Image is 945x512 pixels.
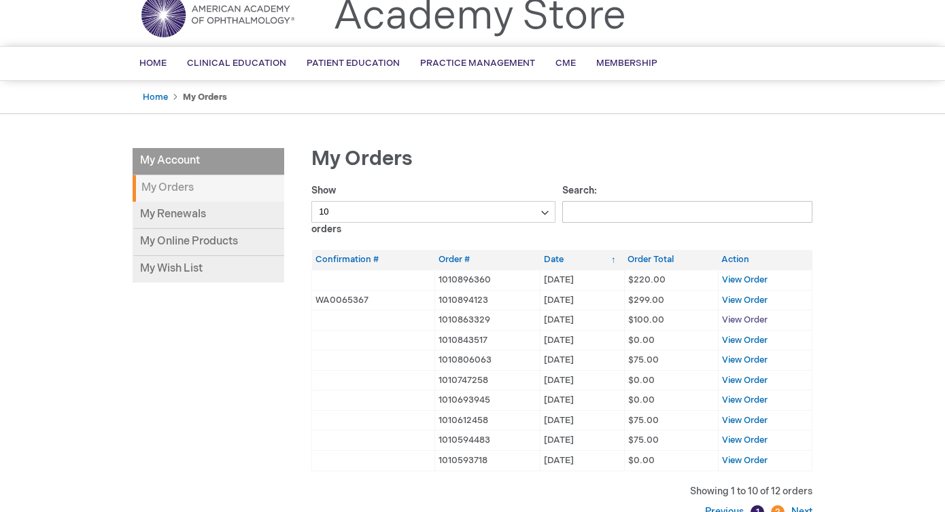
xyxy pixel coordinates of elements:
span: $0.00 [628,335,655,346]
td: [DATE] [540,451,625,471]
td: 1010863329 [435,310,540,331]
strong: My Orders [183,92,227,103]
a: View Order [722,314,768,325]
th: Order #: activate to sort column ascending [435,250,540,270]
span: $100.00 [628,314,664,325]
a: My Online Products [133,229,284,256]
td: [DATE] [540,390,625,411]
span: Clinical Education [187,58,286,69]
span: $0.00 [628,395,655,405]
td: [DATE] [540,370,625,390]
th: Action: activate to sort column ascending [718,250,812,270]
a: Home [143,92,168,103]
span: CME [555,58,576,69]
td: [DATE] [540,310,625,331]
td: 1010747258 [435,370,540,390]
td: [DATE] [540,410,625,431]
td: 1010693945 [435,390,540,411]
td: [DATE] [540,431,625,451]
a: View Order [722,354,768,365]
span: $75.00 [628,354,659,365]
a: My Renewals [133,202,284,229]
td: 1010896360 [435,270,540,290]
a: View Order [722,435,768,445]
td: 1010612458 [435,410,540,431]
a: View Order [722,295,768,306]
td: 1010843517 [435,330,540,350]
span: Membership [596,58,657,69]
a: View Order [722,415,768,426]
select: Showorders [311,201,555,223]
span: $220.00 [628,274,666,285]
strong: My Orders [133,175,284,202]
a: View Order [722,395,768,405]
span: $0.00 [628,455,655,466]
a: View Order [722,455,768,466]
span: Home [139,58,167,69]
span: $75.00 [628,415,659,426]
a: View Order [722,274,768,285]
th: Confirmation #: activate to sort column ascending [312,250,435,270]
td: 1010594483 [435,431,540,451]
a: My Wish List [133,256,284,282]
td: 1010894123 [435,290,540,310]
a: View Order [722,375,768,386]
div: Showing 1 to 10 of 12 orders [311,485,812,498]
td: [DATE] [540,330,625,350]
td: 1010593718 [435,451,540,471]
span: $0.00 [628,375,655,386]
th: Order Total: activate to sort column ascending [624,250,718,270]
td: WA0065367 [312,290,435,310]
label: Show orders [311,185,555,235]
span: My Orders [311,147,413,171]
td: [DATE] [540,270,625,290]
td: [DATE] [540,350,625,371]
span: $299.00 [628,295,664,306]
span: Practice Management [420,58,535,69]
td: [DATE] [540,290,625,310]
span: $75.00 [628,435,659,445]
th: Date: activate to sort column ascending [540,250,625,270]
a: View Order [722,335,768,346]
span: Patient Education [307,58,400,69]
input: Search: [562,201,813,223]
td: 1010806063 [435,350,540,371]
label: Search: [562,185,813,217]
